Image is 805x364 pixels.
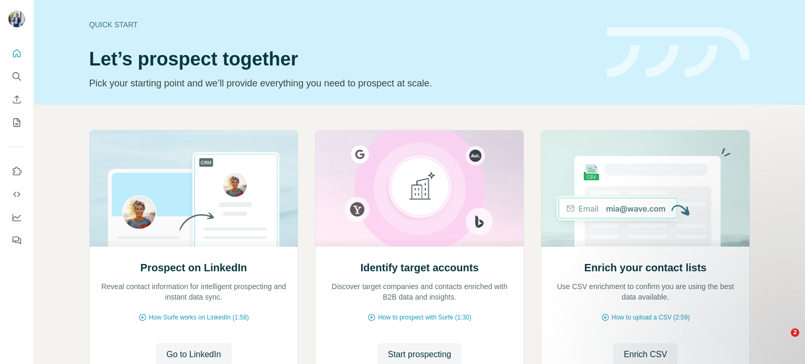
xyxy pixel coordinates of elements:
button: Dashboard [8,208,25,227]
span: How to prospect with Surfe (1:30) [378,313,471,322]
p: Pick your starting point and we’ll provide everything you need to prospect at scale. [89,76,594,91]
button: Use Surfe on LinkedIn [8,162,25,181]
h2: Enrich your contact lists [584,260,706,275]
img: Identify target accounts [315,130,524,247]
span: Start prospecting [388,348,451,361]
img: Enrich your contact lists [541,130,750,247]
span: Go to LinkedIn [166,348,221,361]
span: Enrich CSV [624,348,667,361]
h1: Let’s prospect together [89,49,594,70]
button: Feedback [8,231,25,250]
iframe: Intercom live chat [769,328,795,354]
h2: Identify target accounts [361,260,479,275]
img: Avatar [8,10,25,27]
h2: Prospect on LinkedIn [140,260,247,275]
span: How Surfe works on LinkedIn (1:58) [149,313,249,322]
button: My lists [8,113,25,132]
img: banner [607,27,750,78]
button: Enrich CSV [8,90,25,109]
button: Quick start [8,44,25,63]
p: Discover target companies and contacts enriched with B2B data and insights. [326,281,513,302]
div: Quick start [89,19,594,30]
img: Prospect on LinkedIn [89,130,298,247]
button: Search [8,67,25,86]
button: Use Surfe API [8,185,25,204]
p: Reveal contact information for intelligent prospecting and instant data sync. [100,281,287,302]
p: Use CSV enrichment to confirm you are using the best data available. [552,281,739,302]
span: 2 [791,328,799,337]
